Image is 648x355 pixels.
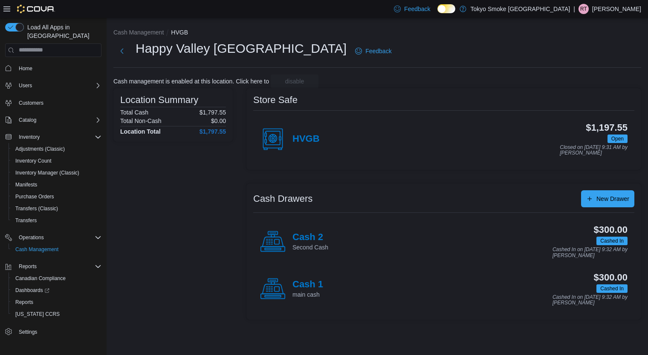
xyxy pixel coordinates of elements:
[15,132,43,142] button: Inventory
[15,287,49,294] span: Dashboards
[437,4,455,13] input: Dark Mode
[404,5,430,13] span: Feedback
[253,194,312,204] h3: Cash Drawers
[596,195,629,203] span: New Drawer
[607,135,628,143] span: Open
[2,232,105,243] button: Operations
[15,326,101,337] span: Settings
[113,78,269,85] p: Cash management is enabled at this location. Click here to
[15,63,101,74] span: Home
[611,135,624,143] span: Open
[15,146,65,152] span: Adjustments (Classic)
[12,144,68,154] a: Adjustments (Classic)
[200,109,226,116] p: $1,797.55
[19,263,37,270] span: Reports
[12,203,61,214] a: Transfers (Classic)
[12,297,37,307] a: Reports
[292,243,328,252] p: Second Cash
[19,117,36,123] span: Catalog
[12,273,101,283] span: Canadian Compliance
[594,225,628,235] h3: $300.00
[211,117,226,124] p: $0.00
[9,243,105,255] button: Cash Management
[12,168,83,178] a: Inventory Manager (Classic)
[15,98,47,108] a: Customers
[15,217,37,224] span: Transfers
[15,246,58,253] span: Cash Management
[24,23,101,40] span: Load All Apps in [GEOGRAPHIC_DATA]
[553,295,628,306] p: Cashed In on [DATE] 9:32 AM by [PERSON_NAME]
[12,203,101,214] span: Transfers (Classic)
[120,117,162,124] h6: Total Non-Cash
[19,234,44,241] span: Operations
[12,215,101,226] span: Transfers
[12,273,69,283] a: Canadian Compliance
[15,115,40,125] button: Catalog
[391,0,434,17] a: Feedback
[113,29,164,36] button: Cash Management
[113,28,641,38] nav: An example of EuiBreadcrumbs
[15,63,36,74] a: Home
[9,179,105,191] button: Manifests
[9,296,105,308] button: Reports
[292,290,323,299] p: main cash
[15,205,58,212] span: Transfers (Classic)
[581,190,634,207] button: New Drawer
[560,145,628,156] p: Closed on [DATE] 9:31 AM by [PERSON_NAME]
[15,327,40,337] a: Settings
[292,134,320,145] h4: HVGB
[12,156,55,166] a: Inventory Count
[15,80,101,91] span: Users
[19,100,43,106] span: Customers
[285,77,304,86] span: disable
[12,309,63,319] a: [US_STATE] CCRS
[120,128,161,135] h4: Location Total
[2,131,105,143] button: Inventory
[12,156,101,166] span: Inventory Count
[596,237,628,245] span: Cashed In
[200,128,226,135] h4: $1,797.55
[365,47,391,55] span: Feedback
[9,143,105,155] button: Adjustments (Classic)
[9,284,105,296] a: Dashboards
[12,180,101,190] span: Manifests
[12,144,101,154] span: Adjustments (Classic)
[171,29,188,36] button: HVGB
[9,308,105,320] button: [US_STATE] CCRS
[15,181,37,188] span: Manifests
[15,97,101,108] span: Customers
[12,215,40,226] a: Transfers
[12,192,101,202] span: Purchase Orders
[292,279,323,290] h4: Cash 1
[113,43,130,60] button: Next
[2,62,105,74] button: Home
[594,272,628,283] h3: $300.00
[12,309,101,319] span: Washington CCRS
[15,232,101,243] span: Operations
[592,4,641,14] p: [PERSON_NAME]
[19,134,40,140] span: Inventory
[553,247,628,258] p: Cashed In on [DATE] 9:32 AM by [PERSON_NAME]
[15,261,40,272] button: Reports
[292,232,328,243] h4: Cash 2
[12,285,53,295] a: Dashboards
[2,80,105,92] button: Users
[120,109,148,116] h6: Total Cash
[586,123,628,133] h3: $1,197.55
[12,285,101,295] span: Dashboards
[15,193,54,200] span: Purchase Orders
[15,261,101,272] span: Reports
[15,299,33,306] span: Reports
[9,272,105,284] button: Canadian Compliance
[15,115,101,125] span: Catalog
[12,168,101,178] span: Inventory Manager (Classic)
[2,114,105,126] button: Catalog
[15,275,66,282] span: Canadian Compliance
[9,203,105,215] button: Transfers (Classic)
[12,180,40,190] a: Manifests
[15,80,35,91] button: Users
[2,261,105,272] button: Reports
[12,244,101,255] span: Cash Management
[600,285,624,292] span: Cashed In
[19,329,37,335] span: Settings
